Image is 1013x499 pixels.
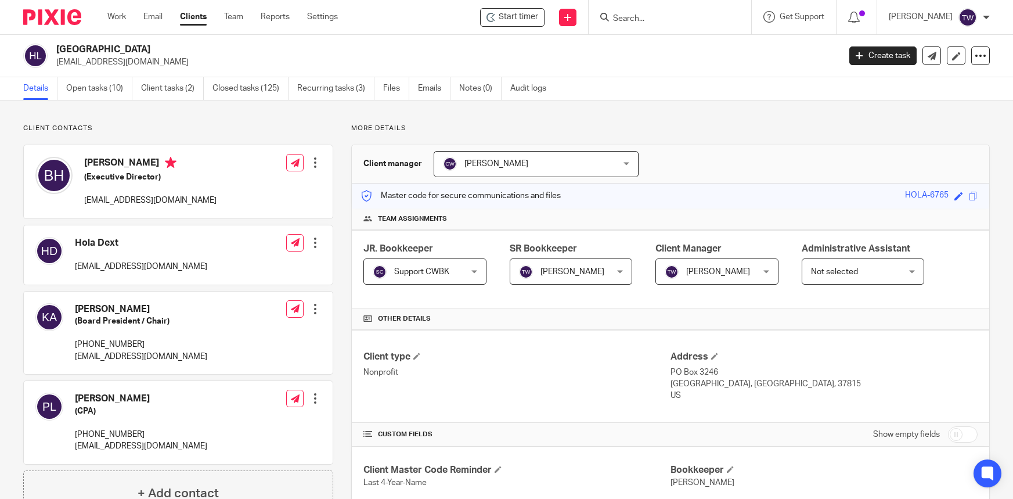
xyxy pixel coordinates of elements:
[780,13,824,21] span: Get Support
[23,124,333,133] p: Client contacts
[480,8,545,27] div: HOLA Lakeway
[665,265,679,279] img: svg%3E
[84,195,217,206] p: [EMAIL_ADDRESS][DOMAIN_NAME]
[802,244,910,253] span: Administrative Assistant
[378,214,447,224] span: Team assignments
[363,244,433,253] span: JR. Bookkeeper
[363,464,670,476] h4: Client Master Code Reminder
[811,268,858,276] span: Not selected
[510,77,555,100] a: Audit logs
[75,393,207,405] h4: [PERSON_NAME]
[373,265,387,279] img: svg%3E
[670,378,978,390] p: [GEOGRAPHIC_DATA], [GEOGRAPHIC_DATA], 37815
[849,46,917,65] a: Create task
[141,77,204,100] a: Client tasks (2)
[23,44,48,68] img: svg%3E
[363,158,422,170] h3: Client manager
[23,77,57,100] a: Details
[540,268,604,276] span: [PERSON_NAME]
[75,351,207,362] p: [EMAIL_ADDRESS][DOMAIN_NAME]
[66,77,132,100] a: Open tasks (10)
[670,479,734,487] span: [PERSON_NAME]
[459,77,502,100] a: Notes (0)
[75,303,207,315] h4: [PERSON_NAME]
[383,77,409,100] a: Files
[378,314,431,324] span: Other details
[670,351,978,363] h4: Address
[180,11,207,23] a: Clients
[143,11,163,23] a: Email
[655,244,722,253] span: Client Manager
[75,440,207,452] p: [EMAIL_ADDRESS][DOMAIN_NAME]
[56,56,832,68] p: [EMAIL_ADDRESS][DOMAIN_NAME]
[510,244,577,253] span: SR Bookkeeper
[670,464,978,476] h4: Bookkeeper
[35,393,63,421] img: svg%3E
[84,157,217,171] h4: [PERSON_NAME]
[612,14,716,24] input: Search
[499,11,538,23] span: Start timer
[224,11,243,23] a: Team
[84,171,217,183] h5: (Executive Director)
[75,315,207,327] h5: (Board President / Chair)
[261,11,290,23] a: Reports
[35,237,63,265] img: svg%3E
[165,157,176,168] i: Primary
[394,268,449,276] span: Support CWBK
[75,261,207,272] p: [EMAIL_ADDRESS][DOMAIN_NAME]
[56,44,677,56] h2: [GEOGRAPHIC_DATA]
[670,390,978,401] p: US
[35,157,73,194] img: svg%3E
[361,190,561,202] p: Master code for secure communications and files
[351,124,990,133] p: More details
[686,268,750,276] span: [PERSON_NAME]
[363,351,670,363] h4: Client type
[443,157,457,171] img: svg%3E
[212,77,289,100] a: Closed tasks (125)
[670,367,978,378] p: PO Box 3246
[75,339,207,350] p: [PHONE_NUMBER]
[363,479,427,487] span: Last 4-Year-Name
[307,11,338,23] a: Settings
[464,160,528,168] span: [PERSON_NAME]
[363,430,670,439] h4: CUSTOM FIELDS
[75,237,207,249] h4: Hola Dext
[297,77,374,100] a: Recurring tasks (3)
[905,189,949,203] div: HOLA-6765
[873,429,940,440] label: Show empty fields
[958,8,977,27] img: svg%3E
[75,429,207,440] p: [PHONE_NUMBER]
[363,367,670,378] p: Nonprofit
[418,77,450,100] a: Emails
[23,9,81,25] img: Pixie
[889,11,953,23] p: [PERSON_NAME]
[35,303,63,331] img: svg%3E
[519,265,533,279] img: svg%3E
[107,11,126,23] a: Work
[75,405,207,417] h5: (CPA)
